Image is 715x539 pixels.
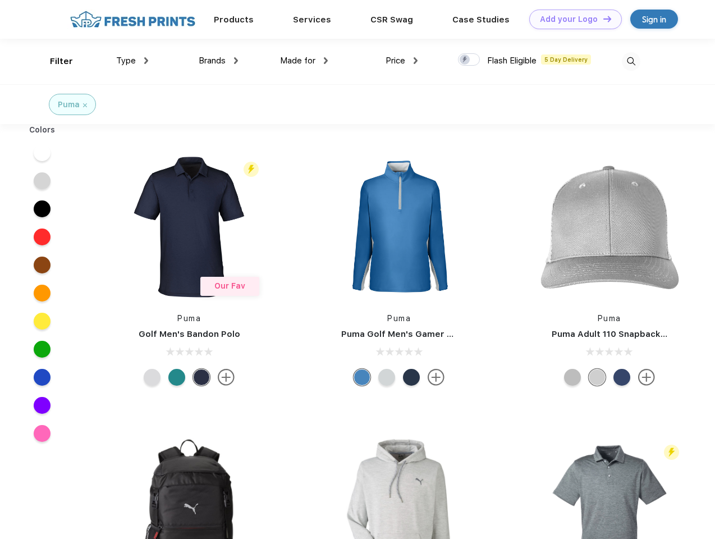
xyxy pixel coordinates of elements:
[244,162,259,177] img: flash_active_toggle.svg
[386,56,405,66] span: Price
[168,369,185,386] div: Green Lagoon
[603,16,611,22] img: DT
[21,124,64,136] div: Colors
[139,329,240,339] a: Golf Men's Bandon Polo
[630,10,678,29] a: Sign in
[428,369,444,386] img: more.svg
[622,52,640,71] img: desktop_search.svg
[564,369,581,386] div: Quarry with Brt Whit
[387,314,411,323] a: Puma
[234,57,238,64] img: dropdown.png
[214,281,245,290] span: Our Fav
[403,369,420,386] div: Navy Blazer
[50,55,73,68] div: Filter
[280,56,315,66] span: Made for
[535,152,684,302] img: func=resize&h=266
[540,15,598,24] div: Add your Logo
[144,369,161,386] div: High Rise
[664,445,679,460] img: flash_active_toggle.svg
[214,15,254,25] a: Products
[378,369,395,386] div: High Rise
[370,15,413,25] a: CSR Swag
[638,369,655,386] img: more.svg
[354,369,370,386] div: Bright Cobalt
[193,369,210,386] div: Navy Blazer
[642,13,666,26] div: Sign in
[324,152,474,302] img: func=resize&h=266
[613,369,630,386] div: Peacoat with Qut Shd
[487,56,537,66] span: Flash Eligible
[324,57,328,64] img: dropdown.png
[541,54,591,65] span: 5 Day Delivery
[116,56,136,66] span: Type
[341,329,519,339] a: Puma Golf Men's Gamer Golf Quarter-Zip
[414,57,418,64] img: dropdown.png
[293,15,331,25] a: Services
[144,57,148,64] img: dropdown.png
[114,152,264,302] img: func=resize&h=266
[58,99,80,111] div: Puma
[83,103,87,107] img: filter_cancel.svg
[589,369,606,386] div: Quarry Brt Whit
[177,314,201,323] a: Puma
[218,369,235,386] img: more.svg
[67,10,199,29] img: fo%20logo%202.webp
[598,314,621,323] a: Puma
[199,56,226,66] span: Brands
